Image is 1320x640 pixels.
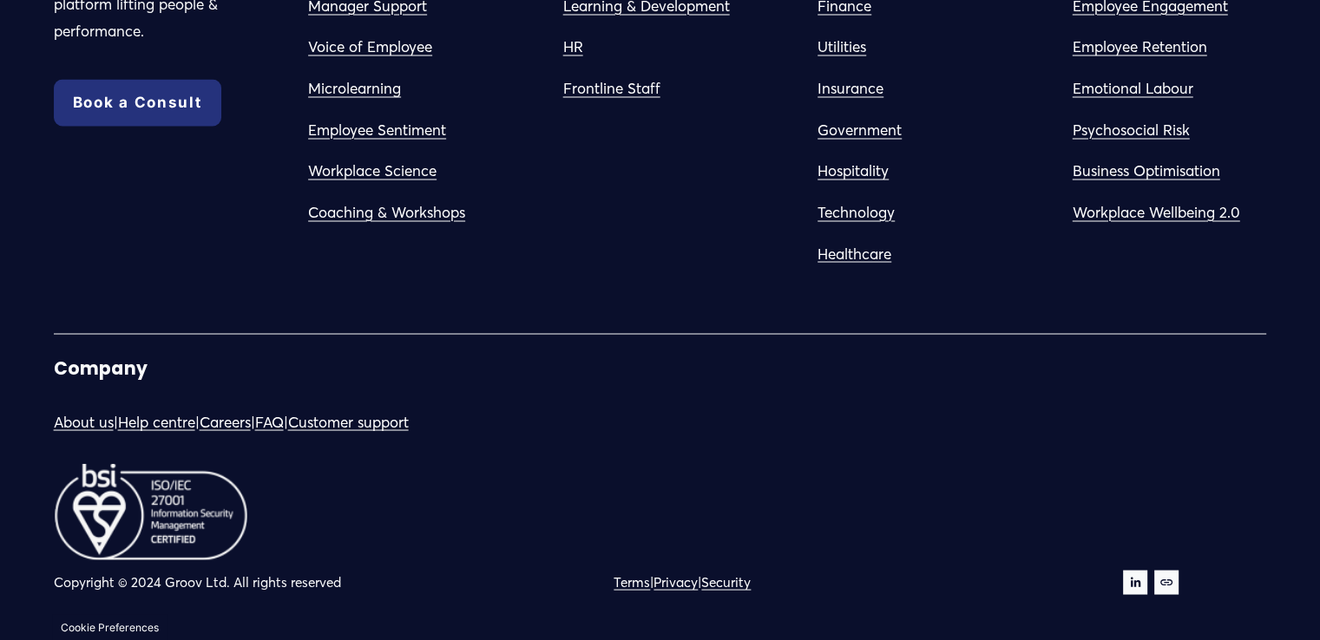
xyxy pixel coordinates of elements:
a: g 2.0 [1206,199,1240,226]
a: Employee Sentiment [308,117,446,144]
a: Terms [614,570,650,594]
a: Privacy [653,570,698,594]
a: Voice of Employee [308,34,432,61]
a: URL [1154,570,1179,594]
a: Healthcare [818,240,891,267]
a: FAQ [255,408,284,435]
a: Psychosocial Risk [1073,117,1190,144]
p: Copyright © 2024 Groov Ltd. All rights reserved [54,570,655,594]
a: Coaching & Workshops [308,199,465,226]
a: Frontline Staff [563,75,660,102]
a: HR [563,34,583,61]
a: Employee Retention [1073,34,1207,61]
a: Government [818,117,902,144]
a: Careers [200,408,251,435]
strong: Company [54,356,148,380]
p: | | | | [54,408,655,435]
a: Technology [818,199,895,226]
a: Microlearning [308,75,401,102]
a: Workplace Science [308,158,437,185]
a: Book a Consult [54,79,221,126]
section: Manage previously selected cookie options [52,614,167,640]
a: Workplace Wellbein [1073,199,1206,226]
a: Emotional Labour [1073,75,1193,102]
button: Cookie Preferences [61,620,159,633]
a: Security [701,570,751,594]
a: LinkedIn [1123,570,1147,594]
a: Utilities [818,34,866,61]
a: Help centre [118,408,195,435]
a: Customer support [288,408,409,435]
a: Hospitality [818,158,889,185]
a: Business Optimisation [1073,158,1220,185]
p: | | [614,570,1012,594]
a: Insurance [818,75,883,102]
a: About us [54,408,114,435]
